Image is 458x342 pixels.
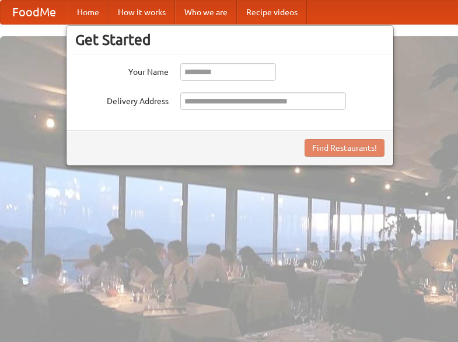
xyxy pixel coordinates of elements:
[175,1,237,24] a: Who we are
[68,1,109,24] a: Home
[75,63,169,78] label: Your Name
[1,1,68,24] a: FoodMe
[75,31,384,49] h3: Get Started
[75,92,169,107] label: Delivery Address
[237,1,307,24] a: Recipe videos
[109,1,175,24] a: How it works
[305,139,384,157] button: Find Restaurants!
